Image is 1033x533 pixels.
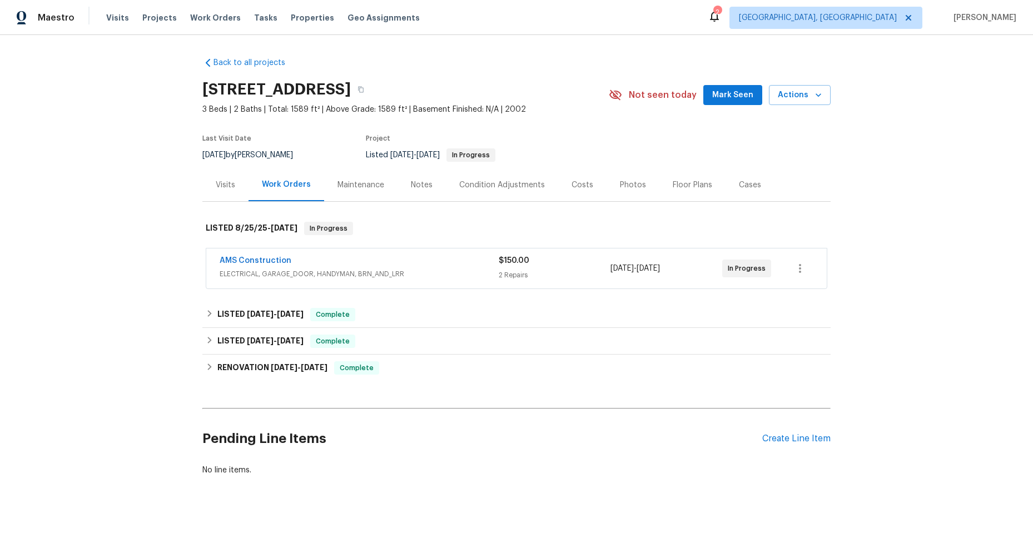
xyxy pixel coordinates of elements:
[366,151,495,159] span: Listed
[448,152,494,158] span: In Progress
[202,84,351,95] h2: [STREET_ADDRESS]
[202,328,831,355] div: LISTED [DATE]-[DATE]Complete
[673,180,712,191] div: Floor Plans
[411,180,433,191] div: Notes
[778,88,822,102] span: Actions
[247,337,274,345] span: [DATE]
[637,265,660,272] span: [DATE]
[762,434,831,444] div: Create Line Item
[416,151,440,159] span: [DATE]
[712,88,753,102] span: Mark Seen
[347,12,420,23] span: Geo Assignments
[311,309,354,320] span: Complete
[390,151,440,159] span: -
[220,257,291,265] a: AMS Construction
[337,180,384,191] div: Maintenance
[202,135,251,142] span: Last Visit Date
[247,310,304,318] span: -
[202,413,762,465] h2: Pending Line Items
[728,263,770,274] span: In Progress
[739,12,897,23] span: [GEOGRAPHIC_DATA], [GEOGRAPHIC_DATA]
[235,224,297,232] span: -
[235,224,267,232] span: 8/25/25
[202,57,309,68] a: Back to all projects
[202,104,609,115] span: 3 Beds | 2 Baths | Total: 1589 ft² | Above Grade: 1589 ft² | Basement Finished: N/A | 2002
[351,79,371,99] button: Copy Address
[499,270,610,281] div: 2 Repairs
[190,12,241,23] span: Work Orders
[459,180,545,191] div: Condition Adjustments
[390,151,414,159] span: [DATE]
[271,363,297,371] span: [DATE]
[271,224,297,232] span: [DATE]
[247,310,274,318] span: [DATE]
[713,7,721,18] div: 2
[949,12,1016,23] span: [PERSON_NAME]
[202,465,831,476] div: No line items.
[572,180,593,191] div: Costs
[217,361,327,375] h6: RENOVATION
[217,335,304,348] h6: LISTED
[220,268,499,280] span: ELECTRICAL, GARAGE_DOOR, HANDYMAN, BRN_AND_LRR
[305,223,352,234] span: In Progress
[217,308,304,321] h6: LISTED
[366,135,390,142] span: Project
[202,355,831,381] div: RENOVATION [DATE]-[DATE]Complete
[277,337,304,345] span: [DATE]
[202,211,831,246] div: LISTED 8/25/25-[DATE]In Progress
[769,85,831,106] button: Actions
[499,257,529,265] span: $150.00
[254,14,277,22] span: Tasks
[311,336,354,347] span: Complete
[335,362,378,373] span: Complete
[38,12,75,23] span: Maestro
[277,310,304,318] span: [DATE]
[629,89,697,101] span: Not seen today
[610,265,634,272] span: [DATE]
[142,12,177,23] span: Projects
[216,180,235,191] div: Visits
[739,180,761,191] div: Cases
[106,12,129,23] span: Visits
[247,337,304,345] span: -
[301,363,327,371] span: [DATE]
[610,263,660,274] span: -
[202,151,226,159] span: [DATE]
[202,301,831,328] div: LISTED [DATE]-[DATE]Complete
[291,12,334,23] span: Properties
[202,148,306,162] div: by [PERSON_NAME]
[703,85,762,106] button: Mark Seen
[271,363,327,371] span: -
[262,179,311,190] div: Work Orders
[206,222,297,235] h6: LISTED
[620,180,646,191] div: Photos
